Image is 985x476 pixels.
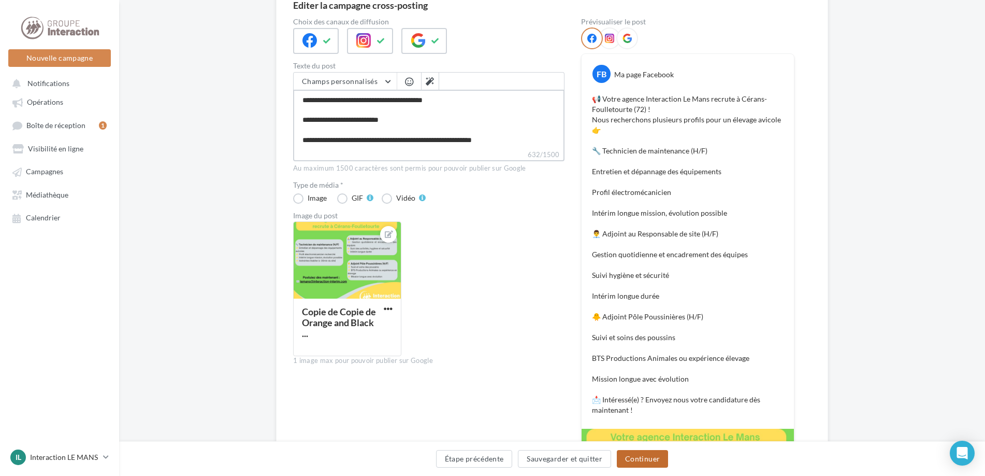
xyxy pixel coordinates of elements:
[28,144,83,153] span: Visibilité en ligne
[293,1,428,10] div: Editer la campagne cross-posting
[6,139,113,158] a: Visibilité en ligne
[293,212,564,219] div: Image du post
[592,94,784,415] p: 📢 Votre agence Interaction Le Mans recrute à Cérans-Foulletourte (72) ! Nous recherchons plusieur...
[27,79,69,88] span: Notifications
[26,121,85,130] span: Boîte de réception
[518,450,611,468] button: Sauvegarder et quitter
[950,441,975,466] div: Open Intercom Messenger
[308,194,327,202] div: Image
[27,98,63,107] span: Opérations
[6,116,113,135] a: Boîte de réception1
[293,181,564,189] label: Type de média *
[302,77,378,86] span: Champs personnalisés
[16,452,21,463] span: IL
[293,18,564,25] label: Choix des canaux de diffusion
[614,69,674,80] div: Ma page Facebook
[352,194,363,202] div: GIF
[396,194,415,202] div: Vidéo
[436,450,513,468] button: Étape précédente
[617,450,668,468] button: Continuer
[6,162,113,180] a: Campagnes
[6,92,113,111] a: Opérations
[293,62,564,69] label: Texte du post
[293,356,564,366] div: 1 image max pour pouvoir publier sur Google
[30,452,99,463] p: Interaction LE MANS
[592,65,611,83] div: FB
[302,306,376,339] div: Copie de Copie de Orange and Black ...
[6,208,113,227] a: Calendrier
[26,167,63,176] span: Campagnes
[26,214,61,222] span: Calendrier
[6,185,113,204] a: Médiathèque
[581,18,794,25] div: Prévisualiser le post
[293,164,564,173] div: Au maximum 1500 caractères sont permis pour pouvoir publier sur Google
[293,149,564,161] label: 632/1500
[99,121,107,130] div: 1
[294,73,397,90] button: Champs personnalisés
[8,447,111,467] a: IL Interaction LE MANS
[8,49,111,67] button: Nouvelle campagne
[26,190,68,199] span: Médiathèque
